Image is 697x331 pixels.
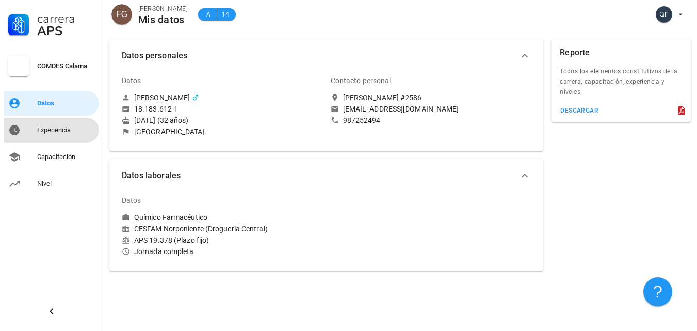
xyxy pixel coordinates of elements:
a: Capacitación [4,145,99,169]
div: Experiencia [37,126,95,134]
div: [PERSON_NAME] #2586 [343,93,422,102]
div: Capacitación [37,153,95,161]
span: Datos laborales [122,168,518,183]
a: 987252494 [331,116,531,125]
div: [PERSON_NAME] [134,93,190,102]
a: Nivel [4,171,99,196]
div: Datos [122,68,141,93]
div: Datos [37,99,95,107]
div: Todos los elementos constitutivos de la carrera; capacitación, experiencia y niveles. [552,66,691,103]
button: Datos laborales [109,159,543,192]
button: Datos personales [109,39,543,72]
div: avatar [656,6,672,23]
div: [EMAIL_ADDRESS][DOMAIN_NAME] [343,104,459,114]
a: Datos [4,91,99,116]
a: [PERSON_NAME] #2586 [331,93,531,102]
div: APS [37,25,95,37]
span: 14 [221,9,230,20]
span: FG [116,4,127,25]
div: descargar [560,107,598,114]
div: 987252494 [343,116,381,125]
div: APS 19.378 (Plazo fijo) [122,235,322,245]
div: Carrera [37,12,95,25]
span: Datos personales [122,49,518,63]
div: COMDES Calama [37,62,95,70]
div: [GEOGRAPHIC_DATA] [134,127,205,136]
div: Mis datos [138,14,188,25]
div: [PERSON_NAME] [138,4,188,14]
div: Nivel [37,180,95,188]
div: Datos [122,188,141,213]
div: Jornada completa [122,247,322,256]
div: avatar [111,4,132,25]
div: [DATE] (32 años) [122,116,322,125]
a: [EMAIL_ADDRESS][DOMAIN_NAME] [331,104,531,114]
div: 18.183.612-1 [134,104,178,114]
div: CESFAM Norponiente (Droguería Central) [122,224,322,233]
div: Reporte [560,39,590,66]
button: descargar [556,103,603,118]
div: Químico Farmacéutico [134,213,207,222]
span: A [204,9,213,20]
div: Contacto personal [331,68,391,93]
a: Experiencia [4,118,99,143]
